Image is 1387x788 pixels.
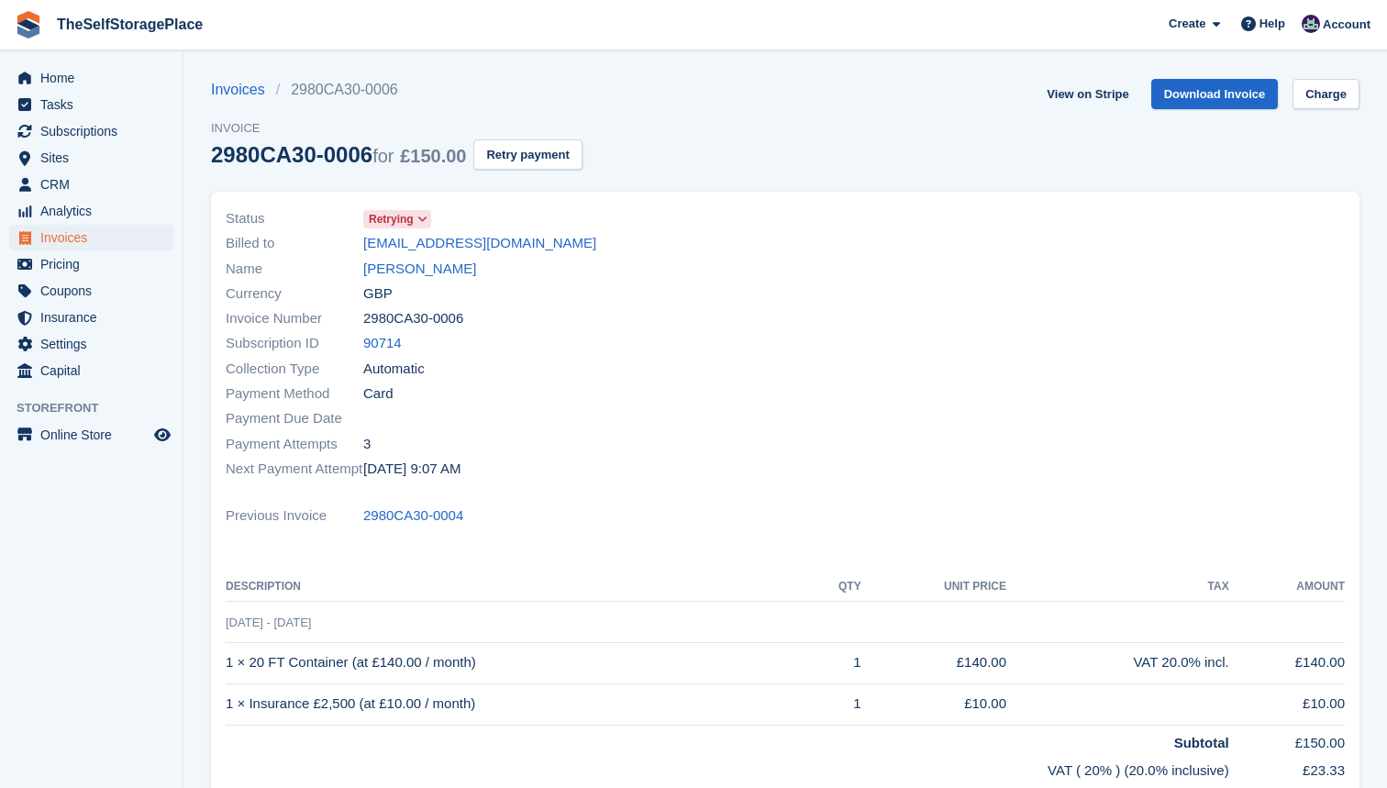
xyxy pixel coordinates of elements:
a: Invoices [211,79,276,101]
a: Charge [1293,79,1359,109]
span: £150.00 [400,146,466,166]
span: Previous Invoice [226,505,363,527]
td: 1 [808,683,860,725]
span: Sites [40,145,150,171]
a: menu [9,198,173,224]
span: Subscriptions [40,118,150,144]
span: Help [1259,15,1285,33]
button: Retry payment [473,139,582,170]
span: Collection Type [226,359,363,380]
a: menu [9,225,173,250]
span: Coupons [40,278,150,304]
a: Download Invoice [1151,79,1279,109]
strong: Subtotal [1174,735,1229,750]
div: 2980CA30-0006 [211,142,466,167]
span: Analytics [40,198,150,224]
span: Name [226,259,363,280]
a: 90714 [363,333,402,354]
span: Invoice [211,119,583,138]
a: Retrying [363,208,431,229]
th: Amount [1229,572,1345,602]
nav: breadcrumbs [211,79,583,101]
span: for [372,146,394,166]
span: Payment Attempts [226,434,363,455]
span: Next Payment Attempt [226,459,363,480]
td: £140.00 [861,642,1006,683]
span: Pricing [40,251,150,277]
a: menu [9,331,173,357]
span: Online Store [40,422,150,448]
a: menu [9,422,173,448]
a: TheSelfStoragePlace [50,9,210,39]
td: 1 × Insurance £2,500 (at £10.00 / month) [226,683,808,725]
th: Unit Price [861,572,1006,602]
span: CRM [40,172,150,197]
a: menu [9,118,173,144]
span: Storefront [17,399,183,417]
td: £140.00 [1229,642,1345,683]
span: [DATE] - [DATE] [226,616,311,629]
a: [PERSON_NAME] [363,259,476,280]
a: [EMAIL_ADDRESS][DOMAIN_NAME] [363,233,596,254]
span: 3 [363,434,371,455]
th: Description [226,572,808,602]
span: Payment Due Date [226,408,363,429]
td: £23.33 [1229,753,1345,782]
td: £150.00 [1229,725,1345,753]
td: 1 × 20 FT Container (at £140.00 / month) [226,642,808,683]
span: GBP [363,283,393,305]
span: Subscription ID [226,333,363,354]
a: menu [9,92,173,117]
span: Currency [226,283,363,305]
a: menu [9,145,173,171]
a: menu [9,278,173,304]
time: 2025-08-31 08:07:47 UTC [363,459,460,480]
span: Insurance [40,305,150,330]
td: £10.00 [1229,683,1345,725]
a: menu [9,172,173,197]
span: Account [1323,16,1370,34]
a: menu [9,65,173,91]
span: Create [1169,15,1205,33]
td: VAT ( 20% ) (20.0% inclusive) [226,753,1229,782]
span: Capital [40,358,150,383]
span: Invoices [40,225,150,250]
a: menu [9,251,173,277]
td: £10.00 [861,683,1006,725]
span: Settings [40,331,150,357]
span: Status [226,208,363,229]
span: Card [363,383,394,405]
span: Tasks [40,92,150,117]
a: View on Stripe [1039,79,1136,109]
div: VAT 20.0% incl. [1006,652,1229,673]
span: Retrying [369,211,414,228]
span: 2980CA30-0006 [363,308,463,329]
th: QTY [808,572,860,602]
img: stora-icon-8386f47178a22dfd0bd8f6a31ec36ba5ce8667c1dd55bd0f319d3a0aa187defe.svg [15,11,42,39]
a: 2980CA30-0004 [363,505,463,527]
td: 1 [808,642,860,683]
a: menu [9,358,173,383]
span: Home [40,65,150,91]
a: menu [9,305,173,330]
img: Sam [1302,15,1320,33]
span: Invoice Number [226,308,363,329]
span: Payment Method [226,383,363,405]
th: Tax [1006,572,1229,602]
span: Billed to [226,233,363,254]
span: Automatic [363,359,425,380]
a: Preview store [151,424,173,446]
